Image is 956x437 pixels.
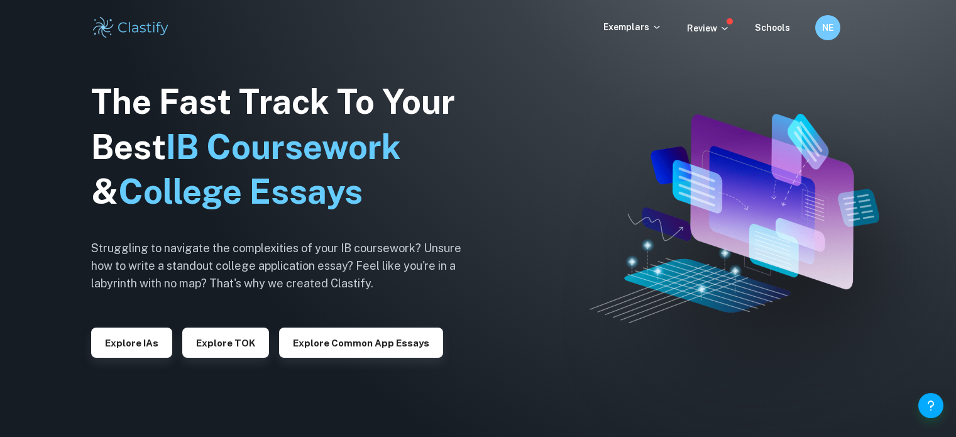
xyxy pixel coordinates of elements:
[182,336,269,348] a: Explore TOK
[603,20,662,34] p: Exemplars
[91,15,171,40] img: Clastify logo
[91,328,172,358] button: Explore IAs
[815,15,840,40] button: NE
[91,240,481,292] h6: Struggling to navigate the complexities of your IB coursework? Unsure how to write a standout col...
[182,328,269,358] button: Explore TOK
[687,21,730,35] p: Review
[279,336,443,348] a: Explore Common App essays
[279,328,443,358] button: Explore Common App essays
[91,79,481,215] h1: The Fast Track To Your Best &
[755,23,790,33] a: Schools
[918,393,943,418] button: Help and Feedback
[118,172,363,211] span: College Essays
[91,336,172,348] a: Explore IAs
[166,127,401,167] span: IB Coursework
[590,114,879,324] img: Clastify hero
[820,21,835,35] h6: NE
